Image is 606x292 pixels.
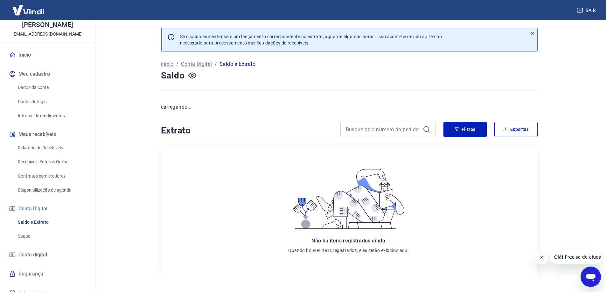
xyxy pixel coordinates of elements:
a: Conta digital [8,248,87,262]
h4: Extrato [161,124,333,137]
a: Início [8,48,87,62]
a: Saque [15,230,87,243]
h4: Saldo [161,69,185,82]
button: Exportar [494,122,538,137]
a: Dados da conta [15,81,87,94]
span: Não há itens registrados ainda. [311,238,387,244]
p: carregando... [161,103,538,111]
span: Conta digital [18,250,47,259]
button: Filtros [443,122,487,137]
img: Vindi [8,0,49,20]
iframe: Botão para abrir a janela de mensagens [581,267,601,287]
button: Meus recebíveis [8,127,87,141]
p: [EMAIL_ADDRESS][DOMAIN_NAME] [12,31,83,37]
a: Disponibilização de agenda [15,184,87,197]
a: Recebíveis Futuros Online [15,155,87,168]
iframe: Mensagem da empresa [550,250,601,264]
button: Conta Digital [8,202,87,216]
iframe: Fechar mensagem [535,251,548,264]
p: / [176,60,178,68]
span: Olá! Precisa de ajuda? [4,4,53,10]
a: Saldo e Extrato [15,216,87,229]
p: Saldo e Extrato [219,60,255,68]
p: [PERSON_NAME] [22,22,73,28]
p: / [215,60,217,68]
a: Contratos com credores [15,170,87,183]
a: Segurança [8,267,87,281]
a: Conta Digital [181,60,212,68]
a: Dados de login [15,95,87,108]
p: Se o saldo aumentar sem um lançamento correspondente no extrato, aguarde algumas horas. Isso acon... [180,33,442,46]
button: Meu cadastro [8,67,87,81]
input: Busque pelo número do pedido [346,125,420,134]
a: Início [161,60,174,68]
button: Sair [575,4,598,16]
p: Quando houver itens registrados, eles serão exibidos aqui. [288,247,410,254]
a: Relatório de Recebíveis [15,141,87,154]
a: Informe de rendimentos [15,109,87,122]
